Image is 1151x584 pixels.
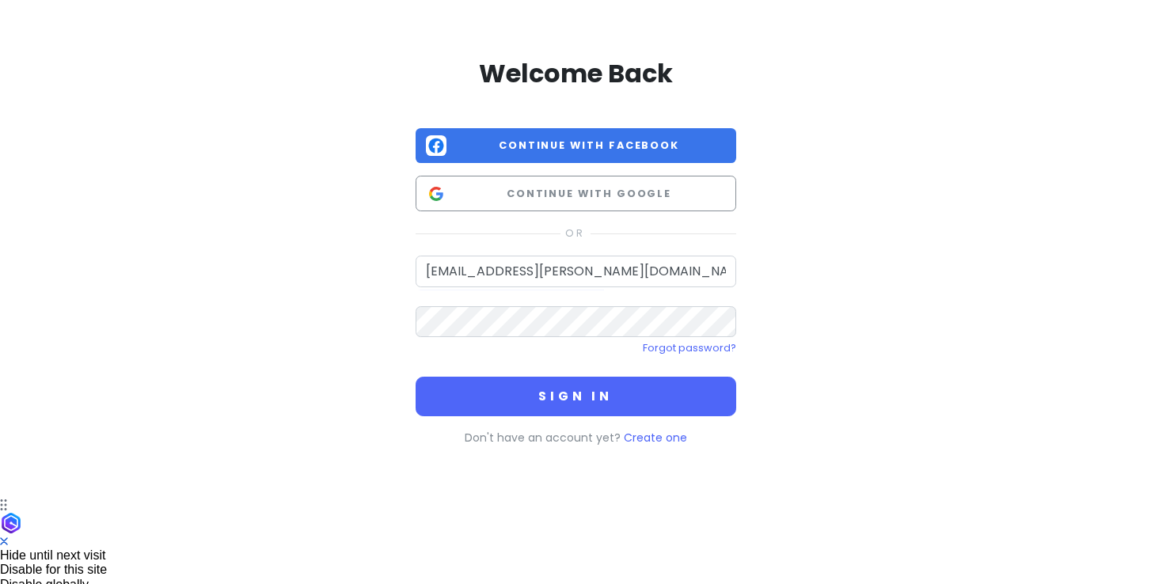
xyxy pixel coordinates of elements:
a: Create one [624,430,687,446]
p: Don't have an account yet? [416,429,736,446]
a: Forgot password? [643,341,736,355]
span: Continue with Google [453,186,726,202]
span: Continue with Facebook [453,138,726,154]
button: Sign in [416,377,736,416]
img: Facebook logo [426,135,446,156]
input: Email Address [416,256,736,287]
button: Continue with Google [416,176,736,211]
button: Continue with Facebook [416,128,736,164]
h2: Welcome Back [416,57,736,90]
img: Google logo [426,184,446,204]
